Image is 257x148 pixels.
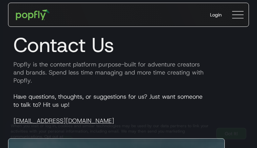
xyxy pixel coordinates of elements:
[216,128,246,139] a: Got It!
[11,123,211,139] div: When you visit or log in, cookies and similar technologies may be used by our data partners to li...
[8,60,249,85] p: Popfly is the content platform purpose-built for adventure creators and brands. Spend less time m...
[63,134,72,139] a: here
[8,93,249,125] p: Have questions, thoughts, or suggestions for us? Just want someone to talk to? Hit us up!
[13,117,114,125] a: [EMAIL_ADDRESS][DOMAIN_NAME]
[205,6,227,23] a: Login
[11,5,54,25] a: home
[8,33,249,57] h1: Contact Us
[210,11,222,18] div: Login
